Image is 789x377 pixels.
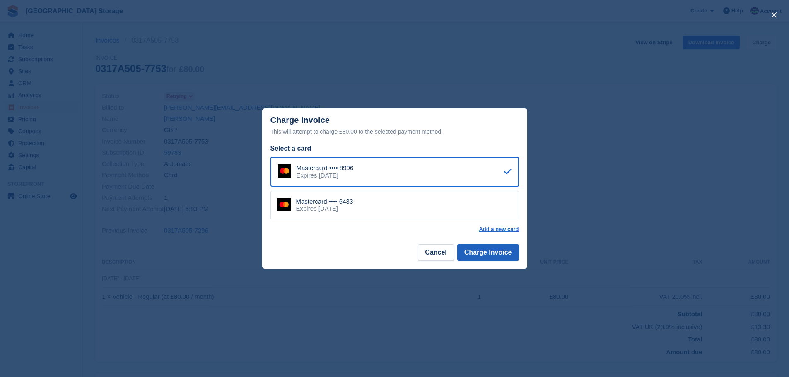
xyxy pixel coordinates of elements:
[277,198,291,211] img: Mastercard Logo
[296,205,353,212] div: Expires [DATE]
[418,244,454,261] button: Cancel
[270,144,519,154] div: Select a card
[270,115,519,137] div: Charge Invoice
[457,244,519,261] button: Charge Invoice
[479,226,519,233] a: Add a new card
[767,8,781,22] button: close
[297,164,354,172] div: Mastercard •••• 8996
[270,127,519,137] div: This will attempt to charge £80.00 to the selected payment method.
[297,172,354,179] div: Expires [DATE]
[278,164,291,178] img: Mastercard Logo
[296,198,353,205] div: Mastercard •••• 6433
